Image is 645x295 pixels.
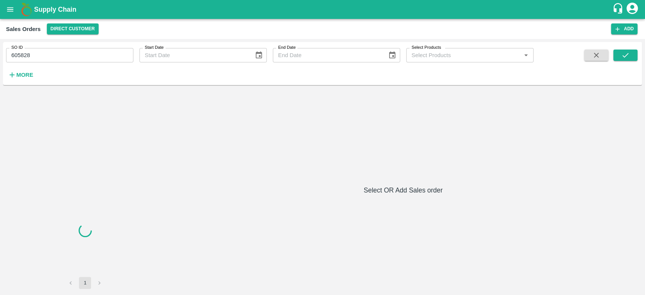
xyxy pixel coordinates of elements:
button: Select DC [47,23,99,34]
label: SO ID [11,45,23,51]
button: More [6,68,35,81]
input: Enter SO ID [6,48,133,62]
nav: pagination navigation [63,277,107,289]
button: Open [521,50,531,60]
img: logo [19,2,34,17]
button: Add [611,23,637,34]
div: Sales Orders [6,24,41,34]
button: open drawer [2,1,19,18]
div: account of current user [625,2,639,17]
strong: More [16,72,33,78]
input: Select Products [408,50,519,60]
label: End Date [278,45,295,51]
b: Supply Chain [34,6,76,13]
div: customer-support [612,3,625,16]
button: Choose date [385,48,399,62]
label: Select Products [411,45,441,51]
a: Supply Chain [34,4,612,15]
label: Start Date [145,45,164,51]
button: page 1 [79,277,91,289]
input: End Date [273,48,382,62]
input: Start Date [139,48,249,62]
button: Choose date [252,48,266,62]
h6: Select OR Add Sales order [167,185,639,196]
